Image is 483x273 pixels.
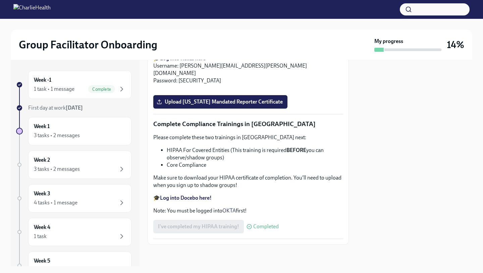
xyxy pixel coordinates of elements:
[34,76,51,84] h6: Week -1
[34,233,47,240] div: 1 task
[167,147,343,161] li: HIPAA For Covered Entities (This training is required you can observe/shadow groups)
[28,105,83,111] span: First day at work
[34,199,77,206] div: 4 tasks • 1 message
[16,117,131,145] a: Week 13 tasks • 2 messages
[13,4,51,15] img: CharlieHealth
[153,207,343,214] p: Note: You must be logged into first!
[447,39,464,51] h3: 14%
[153,120,343,128] p: Complete Compliance Trainings in [GEOGRAPHIC_DATA]
[19,38,157,51] h2: Group Facilitator Onboarding
[158,99,283,105] span: Upload [US_STATE] Mandated Reporter Certificate
[16,71,131,99] a: Week -11 task • 1 messageComplete
[16,104,131,112] a: First day at work[DATE]
[16,218,131,246] a: Week 41 task
[34,85,74,93] div: 1 task • 1 message
[34,123,50,130] h6: Week 1
[153,174,343,189] p: Make sure to download your HIPAA certificate of completion. You'll need to upload when you sign u...
[153,95,287,109] label: Upload [US_STATE] Mandated Reporter Certificate
[88,87,115,92] span: Complete
[153,134,343,141] p: Please complete these two trainings in [GEOGRAPHIC_DATA] next:
[153,194,343,202] p: 🎓
[34,156,50,164] h6: Week 2
[34,165,80,173] div: 3 tasks • 2 messages
[374,38,403,45] strong: My progress
[16,184,131,212] a: Week 34 tasks • 1 message
[153,55,343,84] p: 🎓 Username: [PERSON_NAME][EMAIL_ADDRESS][PERSON_NAME][DOMAIN_NAME] Password: [SECURITY_DATA]
[34,257,50,265] h6: Week 5
[167,161,343,169] li: Core Compliance
[34,190,50,197] h6: Week 3
[160,195,212,201] a: Log into Docebo here!
[34,132,80,139] div: 3 tasks • 2 messages
[222,207,236,214] a: OKTA
[34,224,50,231] h6: Week 4
[66,105,83,111] strong: [DATE]
[253,224,279,229] span: Completed
[16,151,131,179] a: Week 23 tasks • 2 messages
[286,147,306,153] strong: BEFORE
